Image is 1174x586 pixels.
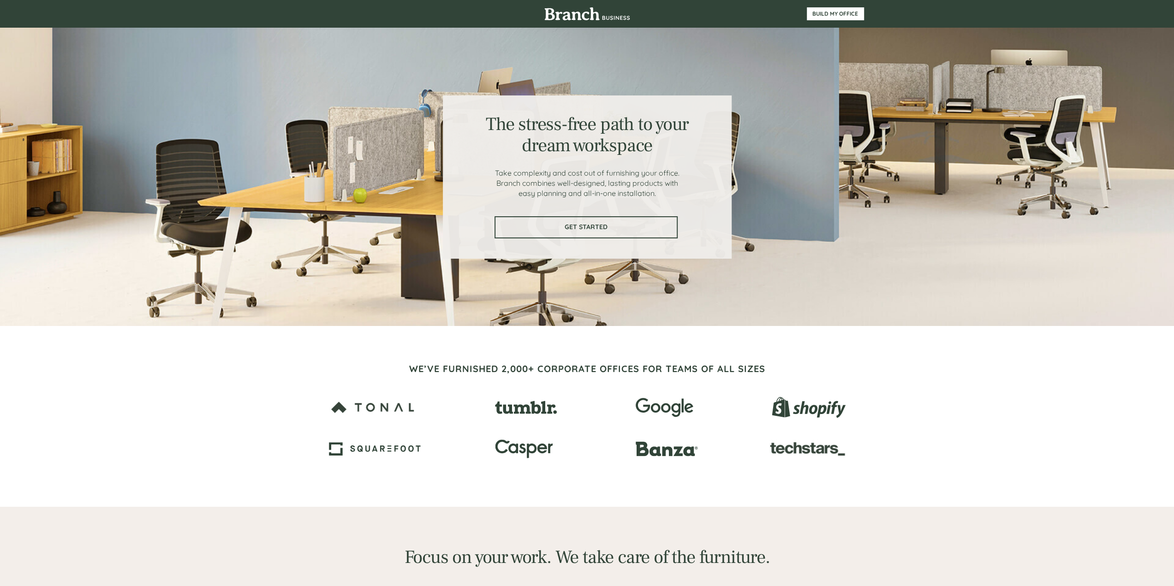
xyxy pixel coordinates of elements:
[495,223,677,231] span: GET STARTED
[486,112,688,157] span: The stress-free path to your dream workspace
[94,179,142,199] input: Submit
[495,216,678,238] a: GET STARTED
[495,168,679,198] span: Take complexity and cost out of furnishing your office. Branch combines well-designed, lasting pr...
[807,11,864,17] span: BUILD MY OFFICE
[409,363,765,374] span: WE’VE FURNISHED 2,000+ CORPORATE OFFICES FOR TEAMS OF ALL SIZES
[807,7,864,20] a: BUILD MY OFFICE
[404,545,769,569] span: Focus on your work. We take care of the furniture.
